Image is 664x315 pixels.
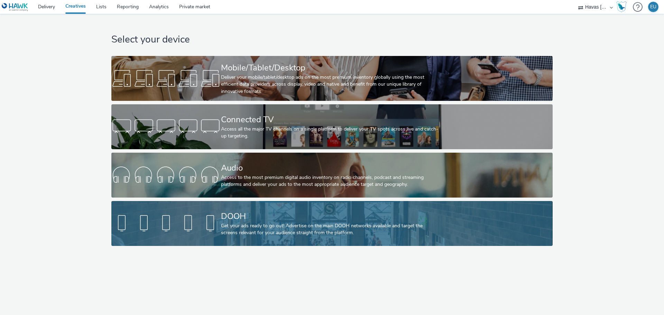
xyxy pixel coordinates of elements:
[616,1,629,12] a: Hawk Academy
[221,210,440,222] div: DOOH
[221,74,440,95] div: Deliver your mobile/tablet/desktop ads on the most premium inventory globally using the most effi...
[111,104,552,149] a: Connected TVAccess all the major TV channels on a single platform to deliver your TV spots across...
[221,114,440,126] div: Connected TV
[221,174,440,188] div: Access to the most premium digital audio inventory on radio channels, podcast and streaming platf...
[221,162,440,174] div: Audio
[111,56,552,101] a: Mobile/Tablet/DesktopDeliver your mobile/tablet/desktop ads on the most premium inventory globall...
[111,33,552,46] h1: Select your device
[221,62,440,74] div: Mobile/Tablet/Desktop
[221,126,440,140] div: Access all the major TV channels on a single platform to deliver your TV spots across live and ca...
[221,222,440,237] div: Get your ads ready to go out! Advertise on the main DOOH networks available and target the screen...
[111,201,552,246] a: DOOHGet your ads ready to go out! Advertise on the main DOOH networks available and target the sc...
[2,3,28,11] img: undefined Logo
[111,153,552,198] a: AudioAccess to the most premium digital audio inventory on radio channels, podcast and streaming ...
[616,1,627,12] img: Hawk Academy
[650,2,656,12] div: EU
